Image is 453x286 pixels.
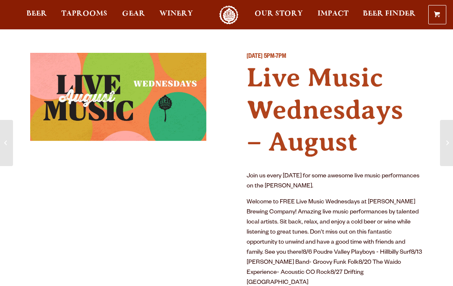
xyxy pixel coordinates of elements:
[247,54,263,60] span: [DATE]
[117,5,151,24] a: Gear
[26,10,47,17] span: Beer
[264,54,286,60] span: 5PM-7PM
[249,5,308,24] a: Our Story
[61,10,107,17] span: Taprooms
[159,10,193,17] span: Winery
[247,172,423,192] p: Join us every [DATE] for some awesome live music performances on the [PERSON_NAME].
[247,62,423,158] h4: Live Music Wednesdays – August
[318,10,349,17] span: Impact
[357,5,421,24] a: Beer Finder
[213,5,245,24] a: Odell Home
[21,5,52,24] a: Beer
[255,10,303,17] span: Our Story
[154,5,198,24] a: Winery
[363,10,416,17] span: Beer Finder
[312,5,354,24] a: Impact
[56,5,113,24] a: Taprooms
[122,10,145,17] span: Gear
